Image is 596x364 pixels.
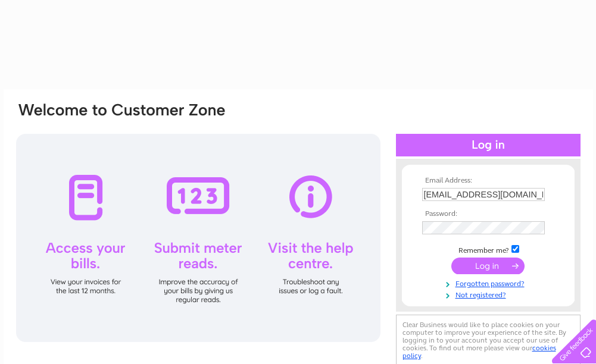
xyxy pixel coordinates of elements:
td: Remember me? [419,243,557,255]
a: cookies policy [402,344,556,360]
a: Not registered? [422,288,557,300]
a: Forgotten password? [422,277,557,288]
th: Email Address: [419,177,557,185]
th: Password: [419,210,557,218]
input: Submit [451,258,525,274]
